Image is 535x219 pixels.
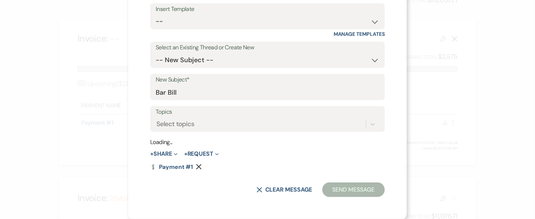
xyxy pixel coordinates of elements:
span: + [150,151,153,157]
span: + [184,151,187,157]
a: Payment #1 [150,164,193,170]
a: Manage Templates [334,31,385,37]
button: Share [150,151,178,157]
label: Select an Existing Thread or Create New [156,42,379,53]
button: Clear message [257,187,312,193]
label: Topics [156,107,379,117]
button: Send Message [322,182,385,197]
label: New Subject* [156,75,379,85]
div: Loading... [150,138,385,147]
div: Select topics [156,119,194,129]
div: Insert Template [156,4,379,15]
button: Request [184,151,219,157]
